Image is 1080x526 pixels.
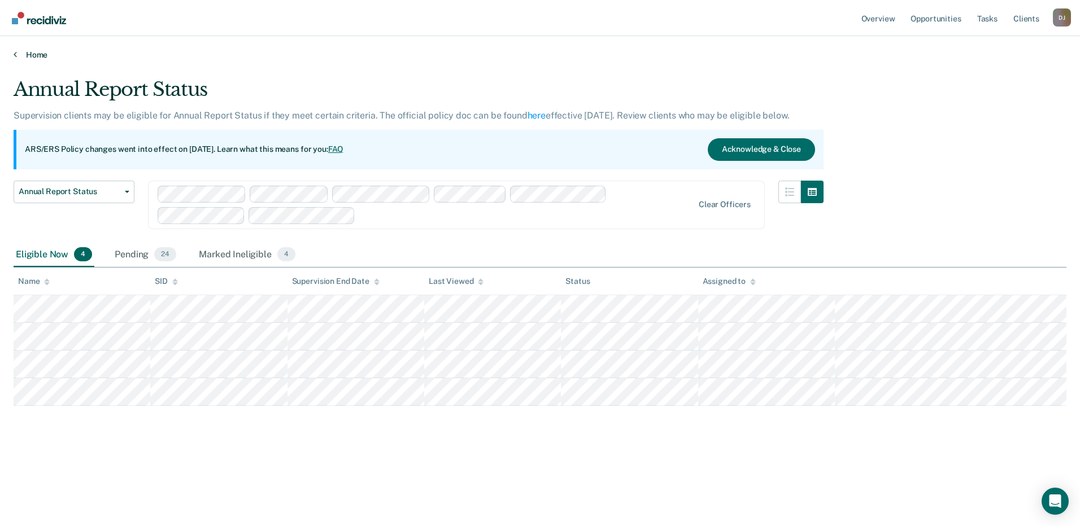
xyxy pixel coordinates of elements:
p: Supervision clients may be eligible for Annual Report Status if they meet certain criteria. The o... [14,110,789,121]
div: Annual Report Status [14,78,824,110]
button: Annual Report Status [14,181,134,203]
div: Last Viewed [429,277,484,286]
div: Open Intercom Messenger [1042,488,1069,515]
button: Profile dropdown button [1053,8,1071,27]
div: Status [565,277,590,286]
span: 4 [277,247,295,262]
div: Eligible Now4 [14,243,94,268]
p: ARS/ERS Policy changes went into effect on [DATE]. Learn what this means for you: [25,144,343,155]
div: Marked Ineligible4 [197,243,298,268]
img: Recidiviz [12,12,66,24]
span: 4 [74,247,92,262]
div: Name [18,277,50,286]
div: SID [155,277,178,286]
a: FAQ [328,144,344,154]
a: Home [14,50,1066,60]
span: Annual Report Status [19,187,120,196]
a: here [528,110,546,121]
div: Supervision End Date [292,277,380,286]
div: Assigned to [703,277,756,286]
button: Acknowledge & Close [708,138,815,161]
div: Clear officers [699,200,751,209]
div: D J [1053,8,1071,27]
span: 24 [154,247,176,262]
div: Pending24 [112,243,178,268]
